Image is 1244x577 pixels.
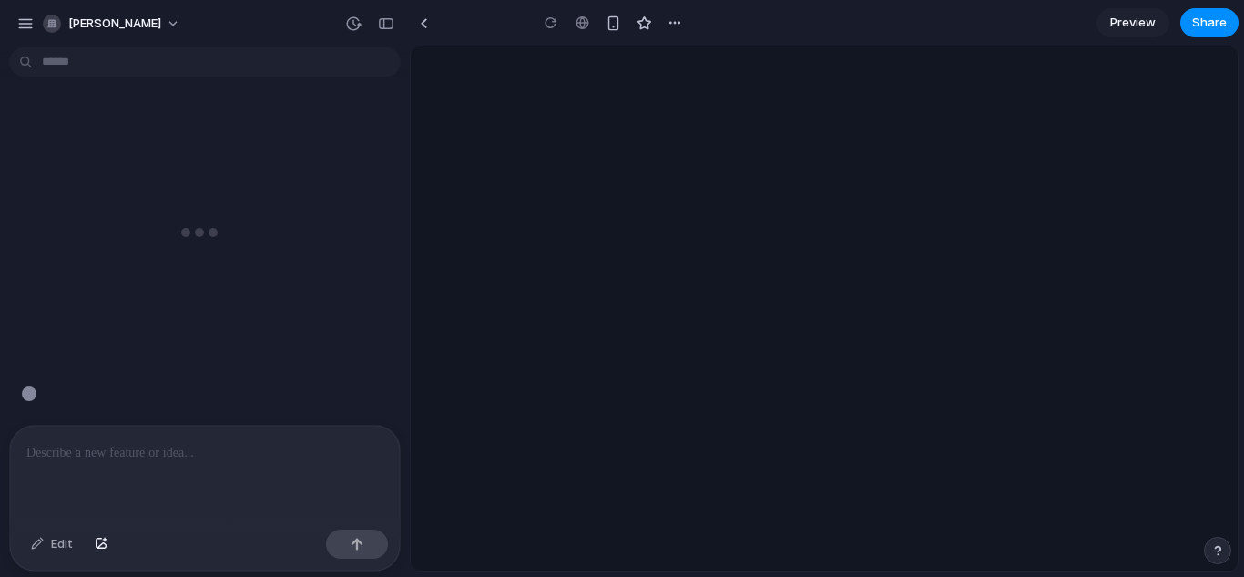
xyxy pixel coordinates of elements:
button: Share [1180,8,1239,37]
span: Preview [1110,14,1156,32]
a: Preview [1096,8,1169,37]
button: [PERSON_NAME] [36,9,189,38]
span: Share [1192,14,1227,32]
span: [PERSON_NAME] [68,15,161,33]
